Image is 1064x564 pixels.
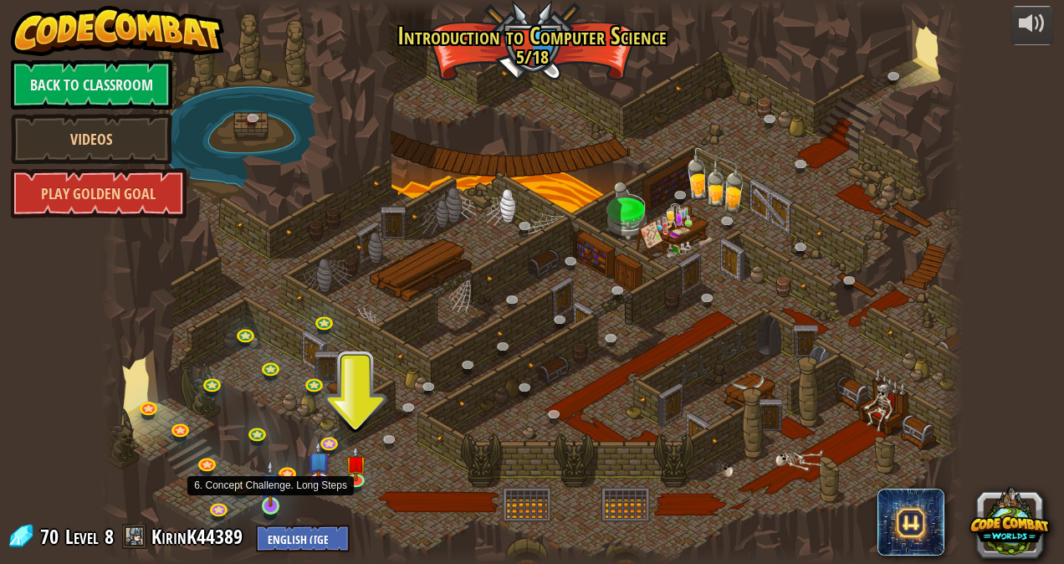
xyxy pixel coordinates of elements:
a: KirinK44389 [151,523,248,550]
img: level-banner-unstarted.png [345,446,366,482]
span: 70 [40,523,64,550]
button: Adjust volume [1011,6,1053,45]
img: level-banner-unstarted-subscriber.png [308,441,331,482]
a: Back to Classroom [11,59,172,110]
img: CodeCombat - Learn how to code by playing a game [11,6,225,56]
span: 8 [105,523,114,550]
span: Level [65,523,99,551]
a: Play Golden Goal [11,168,187,218]
img: level-banner-unstarted-subscriber.png [260,459,281,507]
a: Videos [11,114,172,164]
